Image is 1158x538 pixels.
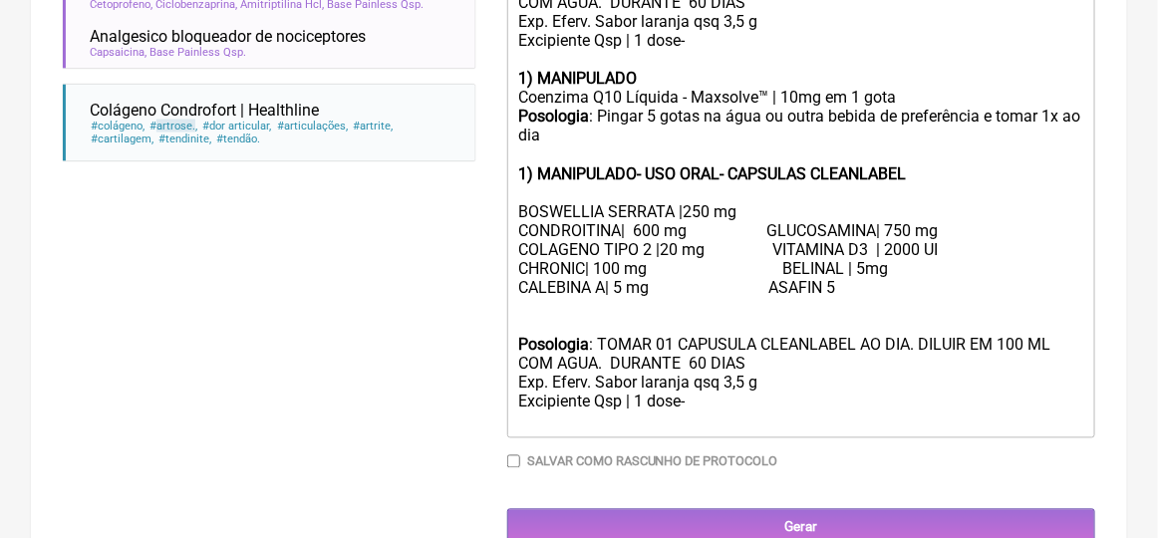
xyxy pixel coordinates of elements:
[215,133,261,145] span: tendão
[352,120,394,133] span: artrite
[90,133,154,145] span: cartilagem
[518,88,1084,107] div: Coenzima Q10 Líquida - Maxsolve™ | 10mg em 1 gota
[90,27,366,46] span: Analgesico bloqueador de nociceptores
[518,203,1084,222] div: BOSWELLIA SERRATA |250 mg
[276,120,349,133] span: articulações
[156,120,195,133] span: artrose
[518,69,637,88] strong: 1) MANIPULADO
[201,120,272,133] span: dor articular
[518,107,1084,165] div: : Pingar 5 gotas na água ou outra bebida de preferência e tomar 1x ao dia ㅤ
[518,107,589,126] strong: Posologia
[518,165,906,184] strong: 1) MANIPULADO- USO ORAL- CAPSULAS CLEANLABEL
[518,336,589,355] strong: Posologia
[90,120,145,133] span: colágeno
[90,101,319,120] span: Colágeno Condrofort | Healthline
[527,454,778,469] label: Salvar como rascunho de Protocolo
[149,46,246,59] span: Base Painless Qsp
[157,133,212,145] span: tendinite
[518,336,1084,430] div: : TOMAR 01 CAPUSULA CLEANLABEL AO DIA. DILUIR EM 100 ML COM AGUA. DURANTE 60 DIAS Exp. Eferv. Sab...
[518,222,1084,317] div: CONDROITINA| 600 mg GLUCOSAMINA| 750 mg COLAGENO TIPO 2 |20 mg VITAMINA D3 | 2000 UI CHRONIC| 100...
[90,46,146,59] span: Capsaicina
